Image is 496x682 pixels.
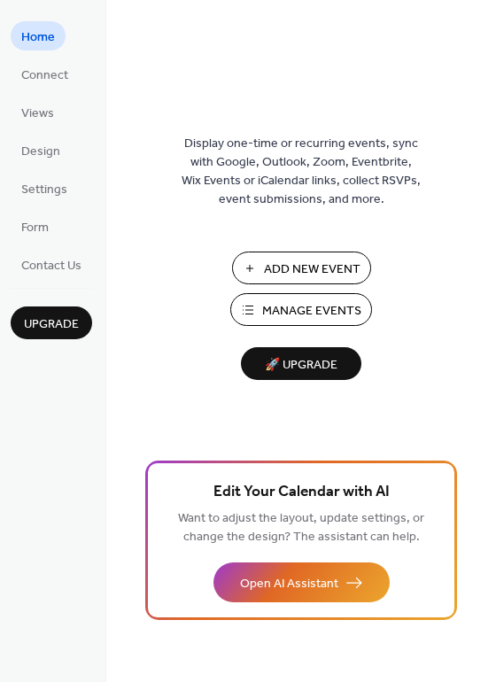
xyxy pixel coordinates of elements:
[11,174,78,203] a: Settings
[21,105,54,123] span: Views
[11,212,59,241] a: Form
[11,306,92,339] button: Upgrade
[240,575,338,593] span: Open AI Assistant
[11,250,92,279] a: Contact Us
[182,135,421,209] span: Display one-time or recurring events, sync with Google, Outlook, Zoom, Eventbrite, Wix Events or ...
[21,257,81,275] span: Contact Us
[11,59,79,89] a: Connect
[213,480,390,505] span: Edit Your Calendar with AI
[21,181,67,199] span: Settings
[21,219,49,237] span: Form
[230,293,372,326] button: Manage Events
[264,260,360,279] span: Add New Event
[21,28,55,47] span: Home
[21,143,60,161] span: Design
[11,97,65,127] a: Views
[178,507,424,549] span: Want to adjust the layout, update settings, or change the design? The assistant can help.
[232,252,371,284] button: Add New Event
[24,315,79,334] span: Upgrade
[11,136,71,165] a: Design
[21,66,68,85] span: Connect
[262,302,361,321] span: Manage Events
[11,21,66,50] a: Home
[241,347,361,380] button: 🚀 Upgrade
[213,562,390,602] button: Open AI Assistant
[252,353,351,377] span: 🚀 Upgrade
